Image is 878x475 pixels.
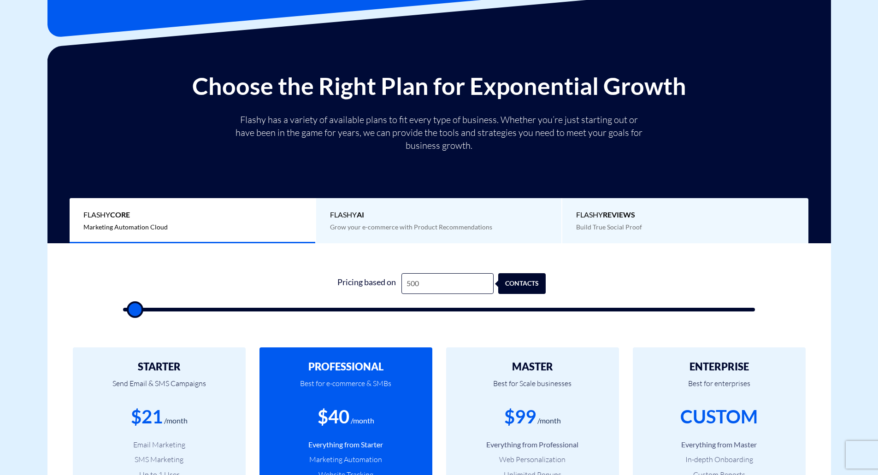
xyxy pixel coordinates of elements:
p: Flashy has a variety of available plans to fit every type of business. Whether you’re just starti... [232,113,647,152]
div: /month [537,416,561,426]
li: Everything from Professional [460,440,605,450]
span: Flashy [576,210,795,220]
div: /month [164,416,188,426]
li: Marketing Automation [273,454,418,465]
p: Best for enterprises [647,372,792,404]
div: CUSTOM [680,404,758,430]
b: REVIEWS [603,210,635,219]
h2: ENTERPRISE [647,361,792,372]
li: Everything from Master [647,440,792,450]
div: $40 [318,404,349,430]
div: Pricing based on [332,273,401,294]
b: AI [357,210,364,219]
li: Everything from Starter [273,440,418,450]
p: Send Email & SMS Campaigns [87,372,232,404]
p: Best for Scale businesses [460,372,605,404]
li: SMS Marketing [87,454,232,465]
li: Web Personalization [460,454,605,465]
h2: MASTER [460,361,605,372]
span: Grow your e-commerce with Product Recommendations [330,223,492,231]
li: In-depth Onboarding [647,454,792,465]
h2: STARTER [87,361,232,372]
span: Flashy [330,210,548,220]
span: Build True Social Proof [576,223,642,231]
li: Email Marketing [87,440,232,450]
span: Marketing Automation Cloud [83,223,168,231]
p: Best for e-commerce & SMBs [273,372,418,404]
h2: PROFESSIONAL [273,361,418,372]
b: Core [110,210,130,219]
h2: Choose the Right Plan for Exponential Growth [54,73,824,99]
div: $21 [131,404,163,430]
div: contacts [503,273,550,294]
div: /month [351,416,374,426]
span: Flashy [83,210,301,220]
div: $99 [504,404,536,430]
